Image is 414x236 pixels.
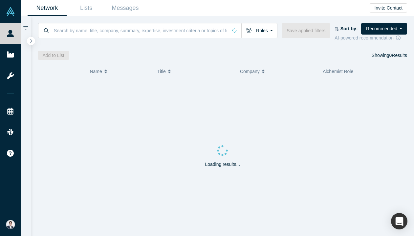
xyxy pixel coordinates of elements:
[6,7,15,16] img: Alchemist Vault Logo
[157,65,166,78] span: Title
[282,23,330,38] button: Save applied filters
[340,26,358,31] strong: Sort by:
[90,65,102,78] span: Name
[106,0,145,16] a: Messages
[335,35,407,41] div: AI-powered recommendation
[323,69,353,74] span: Alchemist Role
[90,65,150,78] button: Name
[67,0,106,16] a: Lists
[372,51,407,60] div: Showing
[28,0,67,16] a: Network
[53,23,228,38] input: Search by name, title, company, summary, expertise, investment criteria or topics of focus
[157,65,233,78] button: Title
[240,65,316,78] button: Company
[370,3,407,13] button: Invite Contact
[361,23,407,35] button: Recommended
[241,23,277,38] button: Roles
[6,220,15,229] img: Eisuke Shimizu's Account
[389,53,407,58] span: Results
[389,53,392,58] strong: 0
[38,51,69,60] button: Add to List
[205,161,240,168] p: Loading results...
[240,65,260,78] span: Company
